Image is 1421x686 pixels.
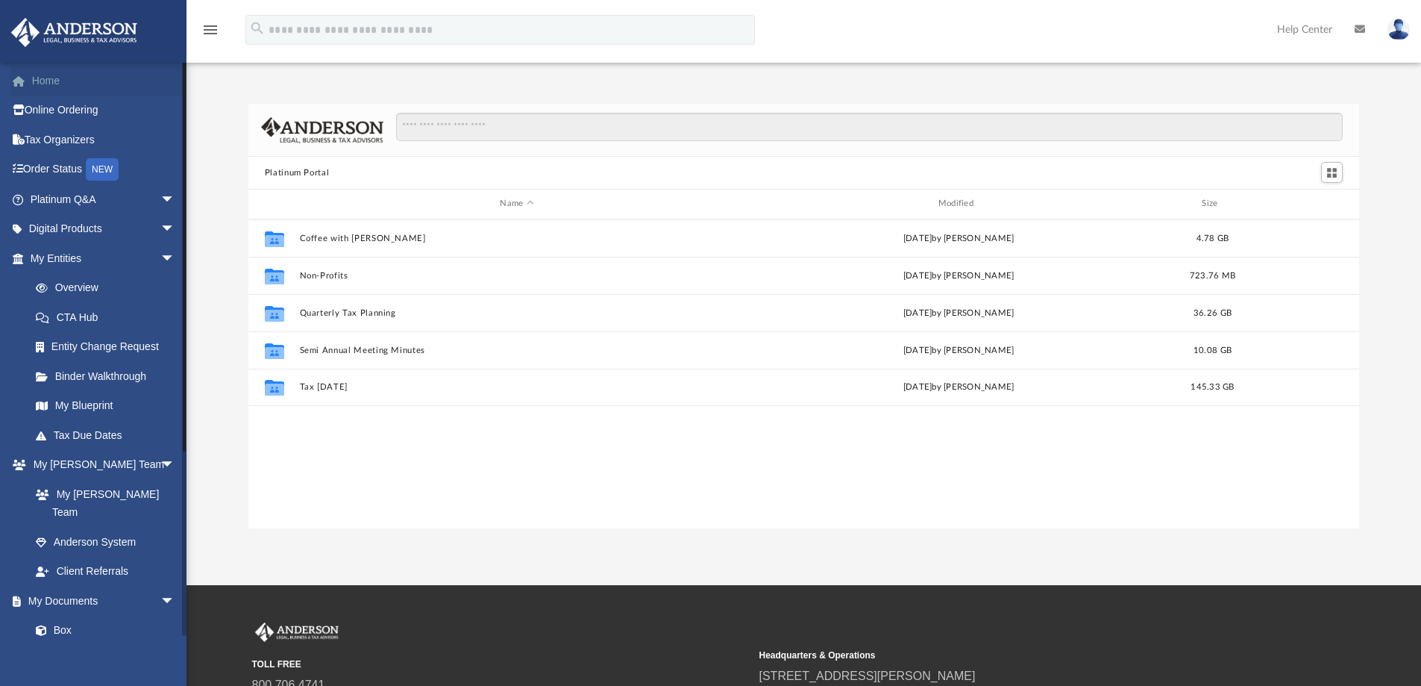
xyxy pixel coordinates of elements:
i: search [249,20,266,37]
a: My Entitiesarrow_drop_down [10,243,198,273]
button: Quarterly Tax Planning [299,308,734,318]
span: arrow_drop_down [160,450,190,481]
div: Size [1182,197,1242,211]
a: [STREET_ADDRESS][PERSON_NAME] [759,670,976,682]
div: [DATE] by [PERSON_NAME] [741,306,1176,319]
div: [DATE] by [PERSON_NAME] [741,269,1176,282]
img: User Pic [1387,19,1410,40]
span: 145.33 GB [1191,383,1234,391]
div: id [1249,197,1353,211]
a: My [PERSON_NAME] Teamarrow_drop_down [10,450,190,480]
a: Platinum Q&Aarrow_drop_down [10,184,198,214]
button: Tax [DATE] [299,382,734,392]
a: Order StatusNEW [10,155,198,185]
input: Search files and folders [396,113,1343,141]
button: Switch to Grid View [1321,162,1343,183]
div: NEW [86,158,119,181]
small: TOLL FREE [252,658,749,671]
span: arrow_drop_down [160,586,190,617]
a: Box [21,616,183,646]
a: Binder Walkthrough [21,361,198,391]
span: arrow_drop_down [160,214,190,245]
a: Tax Organizers [10,125,198,155]
div: [DATE] by [PERSON_NAME] [741,381,1176,394]
a: Entity Change Request [21,332,198,362]
a: CTA Hub [21,302,198,332]
button: Non-Profits [299,271,734,281]
div: Name [298,197,734,211]
span: 10.08 GB [1193,346,1232,354]
button: Platinum Portal [265,166,330,180]
small: Headquarters & Operations [759,649,1256,662]
a: Digital Productsarrow_drop_down [10,214,198,244]
div: [DATE] by [PERSON_NAME] [741,343,1176,357]
span: 723.76 MB [1190,271,1235,279]
span: 4.78 GB [1196,234,1229,242]
img: Anderson Advisors Platinum Portal [252,623,342,642]
a: Client Referrals [21,557,190,587]
a: My Documentsarrow_drop_down [10,586,190,616]
button: Coffee with [PERSON_NAME] [299,234,734,243]
span: arrow_drop_down [160,243,190,274]
a: My [PERSON_NAME] Team [21,479,183,527]
a: My Blueprint [21,391,190,421]
a: Anderson System [21,527,190,557]
img: Anderson Advisors Platinum Portal [7,18,142,47]
button: Semi Annual Meeting Minutes [299,346,734,355]
div: grid [248,219,1360,528]
div: Modified [741,197,1176,211]
div: id [255,197,292,211]
a: Online Ordering [10,96,198,125]
a: Overview [21,273,198,303]
a: menu [201,28,219,39]
span: arrow_drop_down [160,184,190,215]
span: 36.26 GB [1193,308,1232,317]
a: Home [10,66,198,96]
a: Tax Due Dates [21,420,198,450]
div: [DATE] by [PERSON_NAME] [741,231,1176,245]
i: menu [201,21,219,39]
